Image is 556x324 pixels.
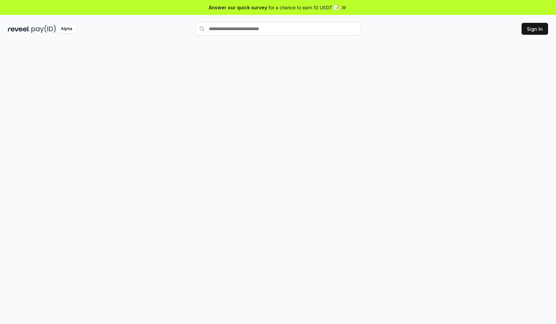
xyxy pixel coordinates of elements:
[31,25,56,33] img: pay_id
[57,25,76,33] div: Alpha
[522,23,548,35] button: Sign In
[209,4,267,11] span: Answer our quick survey
[8,25,30,33] img: reveel_dark
[268,4,339,11] span: for a chance to earn 10 USDT 📝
